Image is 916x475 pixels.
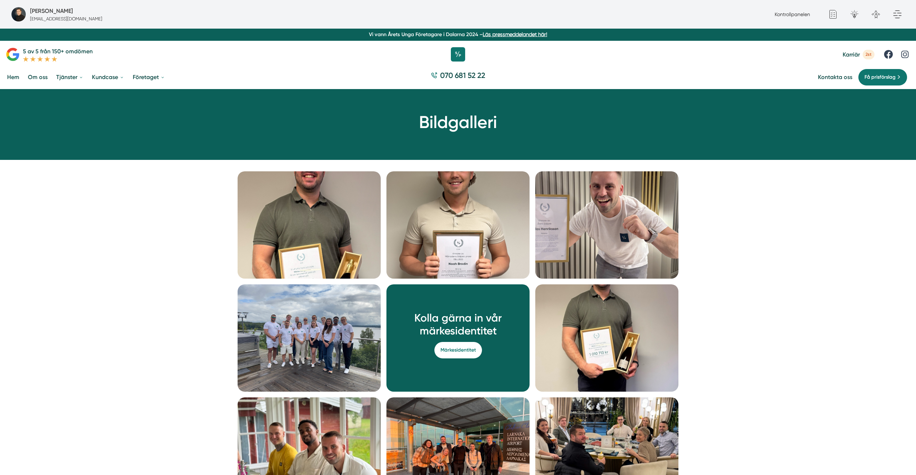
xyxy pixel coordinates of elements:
img: Företagsbild på Smartproduktion – Ett företag i Borlänge 2025 [238,284,381,392]
img: Niklas G [238,171,381,279]
a: Hem [6,68,21,86]
h1: Bildgalleri [293,112,623,133]
a: Företaget [131,68,166,86]
span: Få prisförslag [864,73,896,81]
a: Kontrollpanelen [775,11,810,17]
h5: Super Administratör [30,6,73,15]
a: Karriär 2st [843,50,874,59]
a: Få prisförslag [858,69,907,86]
a: Märkesidentitet [434,342,482,358]
p: [EMAIL_ADDRESS][DOMAIN_NAME] [30,15,102,22]
a: Om oss [26,68,49,86]
img: Niklas G [535,284,678,392]
img: foretagsbild-pa-smartproduktion-ett-foretag-i-dalarnas-lan-2023.jpg [11,7,26,21]
h2: Kolla gärna in vår märkesidentitet [386,312,530,342]
img: Niclas H [535,171,678,279]
a: Kontakta oss [818,74,852,80]
span: 070 681 52 22 [440,70,485,80]
p: Vi vann Årets Unga Företagare i Dalarna 2024 – [3,31,913,38]
span: 2st [863,50,874,59]
a: Tjänster [55,68,85,86]
a: 070 681 52 22 [428,70,488,84]
p: 5 av 5 från 150+ omdömen [23,47,93,56]
a: Läs pressmeddelandet här! [483,31,547,37]
a: Kundcase [91,68,126,86]
img: Noah B [386,171,530,279]
span: Karriär [843,51,860,58]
